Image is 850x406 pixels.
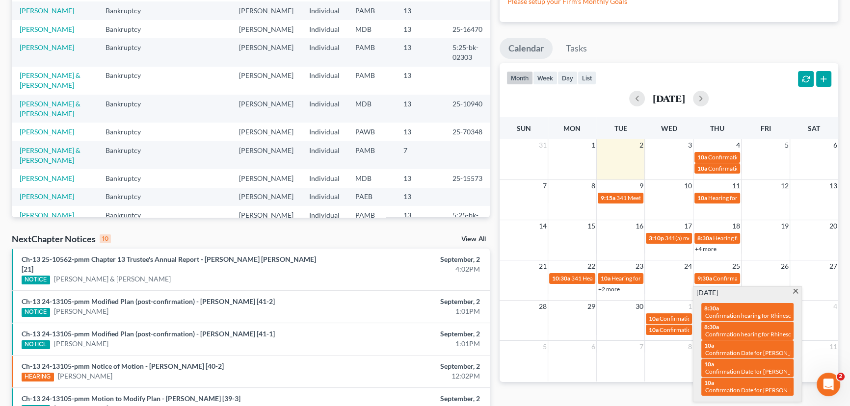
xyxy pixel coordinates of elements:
td: MDB [347,169,396,187]
td: 13 [396,95,445,123]
td: 13 [396,38,445,66]
span: 27 [828,260,838,272]
span: Thu [710,124,724,132]
span: Hearing for [PERSON_NAME] [PERSON_NAME] [708,194,832,202]
span: 4 [832,301,838,312]
td: MDB [347,20,396,38]
span: 28 [538,301,548,312]
span: Confirmation Date for [PERSON_NAME] [705,368,809,375]
td: [PERSON_NAME] [231,123,301,141]
span: 8:30a [697,234,712,242]
td: PAMB [347,141,396,169]
div: NOTICE [22,276,50,284]
div: September, 2 [334,394,480,404]
span: Mon [563,124,581,132]
td: Individual [301,67,347,95]
span: 5 [542,341,548,353]
a: +4 more [695,245,717,253]
span: 9:15a [601,194,615,202]
div: September, 2 [334,361,480,371]
span: 8 [590,180,596,192]
a: [PERSON_NAME] & [PERSON_NAME] [20,100,80,118]
a: Calendar [500,38,553,59]
span: 22 [586,260,596,272]
span: 341 Hearing for [PERSON_NAME] [571,275,659,282]
span: 1 [590,139,596,151]
span: Confirmation Hearing for [PERSON_NAME] [660,326,772,333]
td: Bankruptcy [98,169,159,187]
span: 10a [697,165,707,172]
span: 6 [590,341,596,353]
a: [PERSON_NAME] [20,6,74,15]
td: Individual [301,141,347,169]
div: 4:02PM [334,264,480,274]
iframe: Intercom live chat [817,373,840,396]
td: Individual [301,169,347,187]
td: Individual [301,206,347,234]
span: 13 [828,180,838,192]
span: [DATE] [696,288,718,298]
td: [PERSON_NAME] [231,20,301,38]
a: +2 more [598,285,620,293]
div: NOTICE [22,340,50,349]
span: 5 [784,139,790,151]
td: [PERSON_NAME] [231,1,301,20]
div: HEARING [22,373,54,381]
td: MDB [347,95,396,123]
span: 24 [683,260,693,272]
td: PAMB [347,38,396,66]
span: 10a [704,360,714,368]
span: 17 [683,220,693,232]
td: 25-70348 [445,123,492,141]
td: [PERSON_NAME] [231,141,301,169]
span: 1 [687,301,693,312]
td: PAMB [347,206,396,234]
span: 8:30a [704,323,719,330]
span: 10a [697,194,707,202]
td: 7 [396,141,445,169]
td: 5:25-bk-01665 [445,206,492,234]
span: Confirmation Hearing for [PERSON_NAME] [660,315,772,322]
span: 10:30a [552,275,570,282]
span: Wed [661,124,677,132]
div: NextChapter Notices [12,233,111,245]
a: +2 more [695,285,717,293]
td: PAMB [347,1,396,20]
td: Individual [301,95,347,123]
td: PAWB [347,123,396,141]
div: September, 2 [334,254,480,264]
td: 13 [396,169,445,187]
td: [PERSON_NAME] [231,38,301,66]
span: 23 [635,260,644,272]
span: 15 [586,220,596,232]
span: Sat [808,124,820,132]
a: [PERSON_NAME] & [PERSON_NAME] [54,274,171,284]
span: Confirmation hearing for Rhinesca [PERSON_NAME] [705,312,841,319]
button: day [558,71,578,84]
td: Bankruptcy [98,123,159,141]
td: 25-10940 [445,95,492,123]
span: 2 [837,373,845,381]
td: PAEB [347,188,396,206]
span: 7 [542,180,548,192]
div: 1:01PM [334,306,480,316]
a: Ch-13 24-13105-pmm Modified Plan (post-confirmation) - [PERSON_NAME] [41-2] [22,297,275,305]
span: Sun [517,124,531,132]
span: 9 [638,180,644,192]
span: 30 [635,301,644,312]
span: 6 [832,139,838,151]
td: 13 [396,206,445,234]
div: 10 [100,234,111,243]
span: 10a [601,275,611,282]
span: 341 Meeting [616,194,649,202]
span: 11 [828,341,838,353]
a: [PERSON_NAME] & [PERSON_NAME] [20,146,80,164]
td: Bankruptcy [98,206,159,234]
td: 13 [396,67,445,95]
span: Tue [614,124,627,132]
a: Ch-13 24-13105-pmm Motion to Modify Plan - [PERSON_NAME] [39-3] [22,394,240,403]
span: 29 [586,301,596,312]
span: 4 [735,139,741,151]
span: 2 [638,139,644,151]
td: Bankruptcy [98,188,159,206]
